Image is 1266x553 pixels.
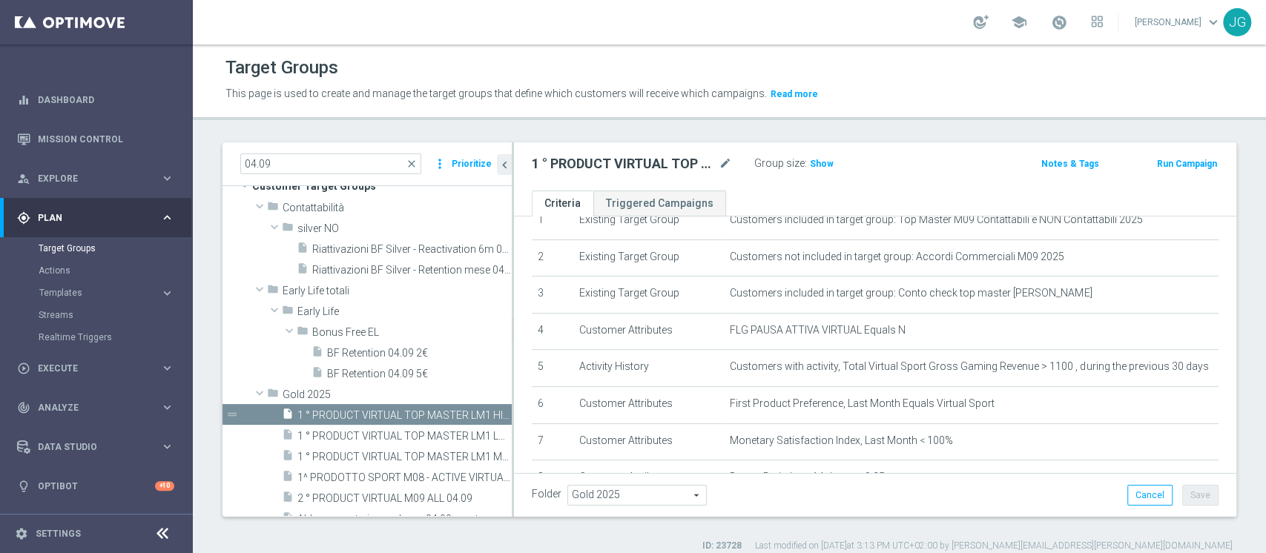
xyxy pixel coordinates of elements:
i: keyboard_arrow_right [160,400,174,414]
h2: 1 ° PRODUCT VIRTUAL TOP MASTER LM1 HIGH 04.09 [532,155,716,173]
i: lightbulb [17,480,30,493]
span: 1 &#xB0; PRODUCT VIRTUAL TOP MASTER LM1 MEDIUM 04.09 [297,451,512,463]
button: person_search Explore keyboard_arrow_right [16,173,175,185]
i: keyboard_arrow_right [160,440,174,454]
a: Actions [39,265,154,276]
div: Realtime Triggers [39,326,191,348]
td: 5 [532,350,573,387]
div: play_circle_outline Execute keyboard_arrow_right [16,362,175,374]
div: Optibot [17,466,174,506]
i: insert_drive_file [282,491,294,508]
div: +10 [155,481,174,491]
td: 2 [532,239,573,276]
label: Group size [754,157,805,170]
div: JG [1223,8,1251,36]
td: 8 [532,460,573,497]
span: Customers not included in target group: Accordi Commerciali M09 2025 [730,251,1064,263]
div: Explore [17,172,160,185]
div: Actions [39,259,191,282]
td: 4 [532,313,573,350]
div: Execute [17,362,160,375]
div: Mission Control [17,119,174,159]
button: Notes & Tags [1040,156,1101,172]
i: insert_drive_file [311,345,323,362]
div: Streams [39,304,191,326]
span: Bonus Free EL [312,326,512,339]
i: insert_drive_file [297,242,309,259]
td: Existing Target Group [573,239,725,276]
i: folder [282,304,294,321]
div: equalizer Dashboard [16,94,175,106]
td: 3 [532,276,573,314]
span: 1 &#xB0; PRODUCT VIRTUAL TOP MASTER LM1 HIGH 04.09 [297,409,512,422]
a: Target Groups [39,242,154,254]
i: keyboard_arrow_right [160,211,174,225]
button: Cancel [1127,485,1173,506]
td: 7 [532,423,573,460]
button: Prioritize [449,154,494,174]
button: gps_fixed Plan keyboard_arrow_right [16,212,175,224]
span: Show [810,159,834,169]
button: Read more [769,86,820,102]
td: 1 [532,202,573,239]
span: Templates [39,288,145,297]
i: chevron_left [498,158,512,172]
div: Target Groups [39,237,191,259]
td: Customer Attributes [573,313,725,350]
i: folder [297,325,309,342]
span: 1^ PRODOTTO SPORT M08 - ACTIVE VIRTUAL L2M - GGR VIRTUAL L2M &gt; 100 04.09 [297,471,512,484]
i: folder [282,221,294,238]
button: Data Studio keyboard_arrow_right [16,441,175,453]
h1: Target Groups [225,57,338,79]
a: Dashboard [38,80,174,119]
div: Dashboard [17,80,174,119]
i: insert_drive_file [282,428,294,446]
span: Analyze [38,403,160,412]
div: Plan [17,211,160,225]
label: ID: 23728 [702,540,742,552]
td: Existing Target Group [573,276,725,314]
span: Gold 2025 [283,388,512,401]
span: Monetary Satisfaction Index, Last Month < 100% [730,434,953,447]
td: Activity History [573,350,725,387]
a: Optibot [38,466,155,506]
i: folder [267,387,279,404]
span: Customers included in target group: Conto check top master [PERSON_NAME] [730,287,1092,299]
i: insert_drive_file [282,511,294,529]
span: school [1011,14,1027,30]
i: insert_drive_file [282,449,294,466]
i: insert_drive_file [282,408,294,425]
i: track_changes [17,401,30,414]
i: person_search [17,172,30,185]
i: insert_drive_file [311,366,323,383]
span: Contattabilit&#xE0; [283,202,512,214]
i: equalizer [17,93,30,107]
input: Quick find group or folder [240,153,421,174]
td: Existing Target Group [573,202,725,239]
button: Templates keyboard_arrow_right [39,287,175,299]
a: Realtime Triggers [39,331,154,343]
span: FLG PAUSA ATTIVA VIRTUAL Equals N [730,324,906,337]
i: keyboard_arrow_right [160,171,174,185]
i: more_vert [432,153,447,174]
label: : [805,157,807,170]
span: Early Life [297,305,512,318]
button: Mission Control [16,133,175,145]
div: Templates [39,288,160,297]
span: Riattivazioni BF Silver - Retention mese 04.09 [312,264,512,276]
td: Customer Attributes [573,386,725,423]
td: Customer Attributes [573,423,725,460]
i: insert_drive_file [297,262,309,279]
span: keyboard_arrow_down [1205,14,1222,30]
span: Explore [38,174,160,183]
button: lightbulb Optibot +10 [16,480,175,492]
button: Save [1182,485,1219,506]
span: Customers included in target group: Top Master M09 Contattabili e NON Contattabili 2025 [730,213,1142,226]
span: Data Studio [38,443,160,451]
a: Criteria [532,191,593,216]
div: Data Studio [17,440,160,454]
